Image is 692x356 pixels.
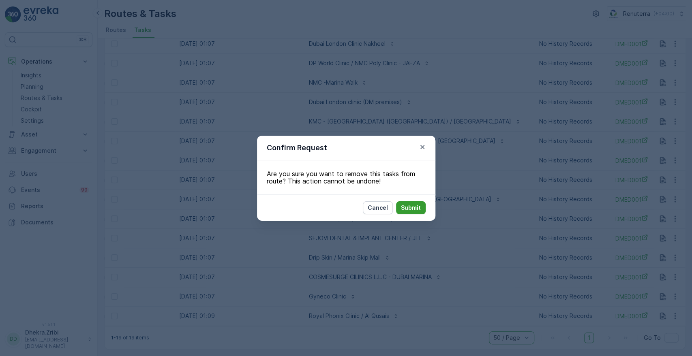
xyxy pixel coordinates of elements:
p: Submit [401,204,421,212]
p: Cancel [368,204,388,212]
button: Cancel [363,201,393,214]
div: Are you sure you want to remove this tasks from route? This action cannot be undone! [257,160,435,194]
p: Confirm Request [267,142,327,153]
button: Submit [396,201,426,214]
